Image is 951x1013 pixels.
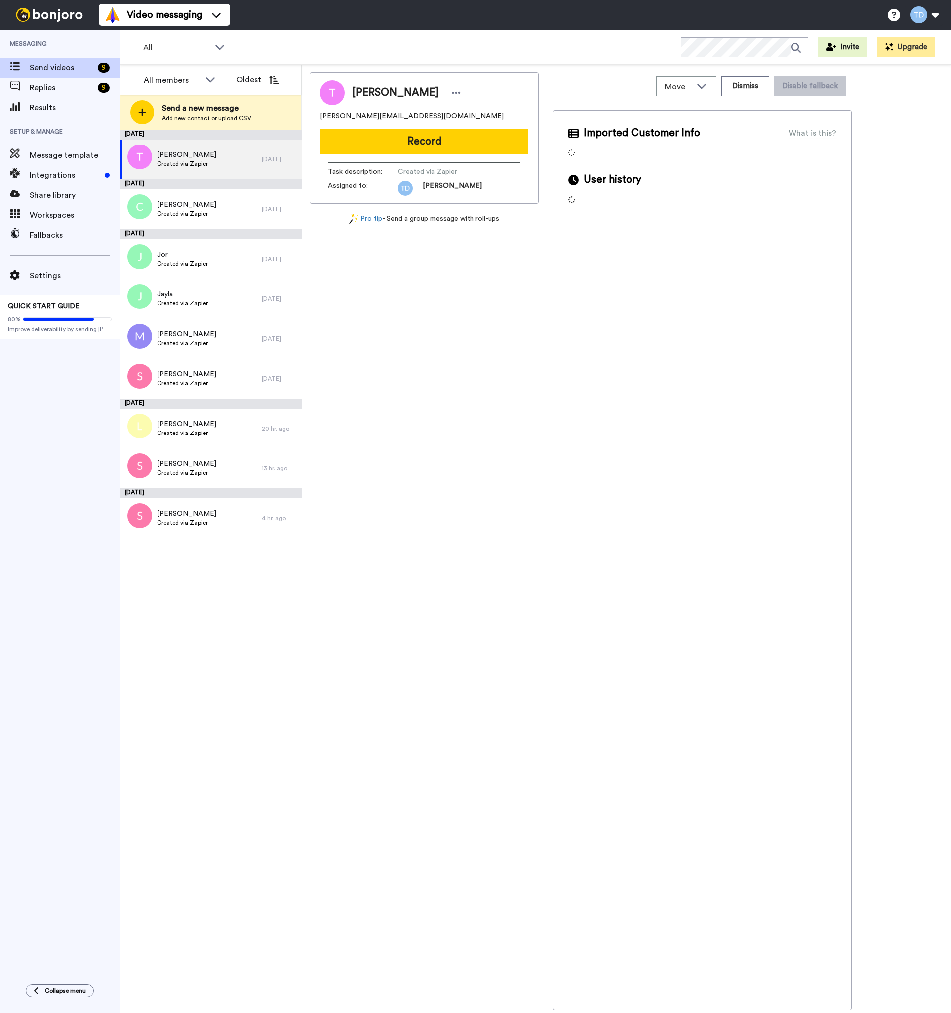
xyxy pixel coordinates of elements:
[157,419,216,429] span: [PERSON_NAME]
[127,414,152,438] img: l.png
[30,149,120,161] span: Message template
[30,169,101,181] span: Integrations
[8,315,21,323] span: 80%
[127,503,152,528] img: s.png
[157,429,216,437] span: Created via Zapier
[320,129,528,154] button: Record
[349,214,382,224] a: Pro tip
[584,172,641,187] span: User history
[818,37,867,57] button: Invite
[262,295,297,303] div: [DATE]
[157,379,216,387] span: Created via Zapier
[144,74,200,86] div: All members
[157,160,216,168] span: Created via Zapier
[721,76,769,96] button: Dismiss
[127,364,152,389] img: s.png
[157,469,216,477] span: Created via Zapier
[398,167,492,177] span: Created via Zapier
[157,459,216,469] span: [PERSON_NAME]
[328,181,398,196] span: Assigned to:
[98,63,110,73] div: 9
[352,85,439,100] span: [PERSON_NAME]
[157,519,216,527] span: Created via Zapier
[162,102,251,114] span: Send a new message
[127,194,152,219] img: c.png
[262,425,297,433] div: 20 hr. ago
[229,70,286,90] button: Oldest
[262,375,297,383] div: [DATE]
[157,250,208,260] span: Jor
[127,453,152,478] img: s.png
[774,76,846,96] button: Disable fallback
[157,289,208,299] span: Jayla
[584,126,700,141] span: Imported Customer Info
[157,299,208,307] span: Created via Zapier
[105,7,121,23] img: vm-color.svg
[262,255,297,263] div: [DATE]
[328,167,398,177] span: Task description :
[30,189,120,201] span: Share library
[127,8,202,22] span: Video messaging
[877,37,935,57] button: Upgrade
[157,329,216,339] span: [PERSON_NAME]
[8,303,80,310] span: QUICK START GUIDE
[127,324,152,349] img: m.png
[12,8,87,22] img: bj-logo-header-white.svg
[120,130,302,140] div: [DATE]
[157,150,216,160] span: [PERSON_NAME]
[157,509,216,519] span: [PERSON_NAME]
[157,339,216,347] span: Created via Zapier
[120,229,302,239] div: [DATE]
[665,81,692,93] span: Move
[143,42,210,54] span: All
[120,488,302,498] div: [DATE]
[320,80,345,105] img: Image of Terri
[157,369,216,379] span: [PERSON_NAME]
[30,209,120,221] span: Workspaces
[262,514,297,522] div: 4 hr. ago
[120,179,302,189] div: [DATE]
[162,114,251,122] span: Add new contact or upload CSV
[45,987,86,995] span: Collapse menu
[423,181,482,196] span: [PERSON_NAME]
[262,205,297,213] div: [DATE]
[30,270,120,282] span: Settings
[157,260,208,268] span: Created via Zapier
[320,111,504,121] span: [PERSON_NAME][EMAIL_ADDRESS][DOMAIN_NAME]
[127,244,152,269] img: j.png
[30,82,94,94] span: Replies
[262,464,297,472] div: 13 hr. ago
[120,399,302,409] div: [DATE]
[8,325,112,333] span: Improve deliverability by sending [PERSON_NAME]’s from your own email
[310,214,539,224] div: - Send a group message with roll-ups
[157,210,216,218] span: Created via Zapier
[789,127,836,139] div: What is this?
[349,214,358,224] img: magic-wand.svg
[26,984,94,997] button: Collapse menu
[127,284,152,309] img: j.png
[127,145,152,169] img: t.png
[157,200,216,210] span: [PERSON_NAME]
[398,181,413,196] img: td.png
[262,335,297,343] div: [DATE]
[262,155,297,163] div: [DATE]
[98,83,110,93] div: 9
[30,102,120,114] span: Results
[30,229,120,241] span: Fallbacks
[30,62,94,74] span: Send videos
